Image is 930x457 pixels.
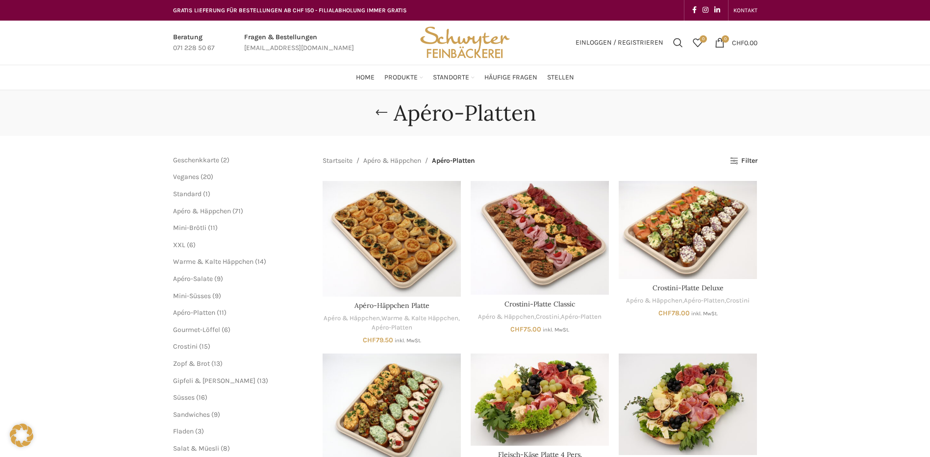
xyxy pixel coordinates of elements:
[173,7,407,14] span: GRATIS LIEFERUNG FÜR BESTELLUNGEN AB CHF 150 - FILIALABHOLUNG IMMER GRATIS
[199,393,205,402] span: 16
[201,342,208,351] span: 15
[700,35,707,43] span: 0
[323,155,352,166] a: Startseite
[571,33,668,52] a: Einloggen / Registrieren
[173,393,195,402] a: Süsses
[173,308,215,317] a: Apéro-Platten
[478,312,534,322] a: Apéro & Häppchen
[223,156,227,164] span: 2
[372,323,412,332] a: Apéro-Platten
[173,173,199,181] a: Veganes
[173,377,255,385] span: Gipfeli & [PERSON_NAME]
[173,190,201,198] a: Standard
[173,241,185,249] a: XXL
[710,33,762,52] a: 0 CHF0.00
[224,326,228,334] span: 6
[217,275,221,283] span: 9
[700,3,711,17] a: Instagram social link
[173,427,194,435] a: Fladen
[653,283,724,292] a: Crostini-Platte Deluxe
[356,73,375,82] span: Home
[173,326,220,334] a: Gourmet-Löffel
[173,359,210,368] span: Zopf & Brot
[384,73,418,82] span: Produkte
[215,292,219,300] span: 9
[173,224,206,232] span: Mini-Brötli
[189,241,193,249] span: 6
[726,296,750,305] a: Crostini
[619,181,757,279] a: Crostini-Platte Deluxe
[235,207,241,215] span: 71
[223,444,227,453] span: 8
[730,157,757,165] a: Filter
[417,38,513,46] a: Site logo
[619,354,757,455] a: Fleisch-Käse Platte 6 Pers.
[733,7,757,14] span: KONTAKT
[214,410,218,419] span: 9
[668,33,688,52] div: Suchen
[356,68,375,87] a: Home
[363,336,376,344] span: CHF
[471,312,609,322] div: , ,
[433,73,469,82] span: Standorte
[323,314,461,332] div: , ,
[173,156,219,164] a: Geschenkkarte
[384,68,423,87] a: Produkte
[173,292,211,300] a: Mini-Süsses
[173,257,253,266] a: Warme & Kalte Häppchen
[504,300,575,308] a: Crostini-Platte Classic
[173,275,213,283] a: Apéro-Salate
[381,314,458,323] a: Warme & Kalte Häppchen
[722,35,729,43] span: 0
[173,342,198,351] a: Crostini
[688,33,707,52] div: Meine Wunschliste
[510,325,541,333] bdi: 75.00
[688,33,707,52] a: 0
[203,173,211,181] span: 20
[244,32,354,54] a: Infobox link
[684,296,725,305] a: Apéro-Platten
[658,309,672,317] span: CHF
[173,410,210,419] a: Sandwiches
[210,224,215,232] span: 11
[432,155,475,166] span: Apéro-Platten
[173,32,215,54] a: Infobox link
[711,3,723,17] a: Linkedin social link
[354,301,429,310] a: Apéro-Häppchen Platte
[257,257,264,266] span: 14
[733,0,757,20] a: KONTAKT
[691,310,718,317] small: inkl. MwSt.
[394,100,536,126] h1: Apéro-Platten
[510,325,524,333] span: CHF
[173,207,231,215] a: Apéro & Häppchen
[732,38,757,47] bdi: 0.00
[471,181,609,295] a: Crostini-Platte Classic
[363,336,393,344] bdi: 79.50
[547,68,574,87] a: Stellen
[547,73,574,82] span: Stellen
[395,337,421,344] small: inkl. MwSt.
[732,38,744,47] span: CHF
[323,155,475,166] nav: Breadcrumb
[363,155,421,166] a: Apéro & Häppchen
[168,68,762,87] div: Main navigation
[173,444,219,453] a: Salat & Müesli
[198,427,201,435] span: 3
[417,21,513,65] img: Bäckerei Schwyter
[536,312,559,322] a: Crostini
[214,359,220,368] span: 13
[219,308,224,317] span: 11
